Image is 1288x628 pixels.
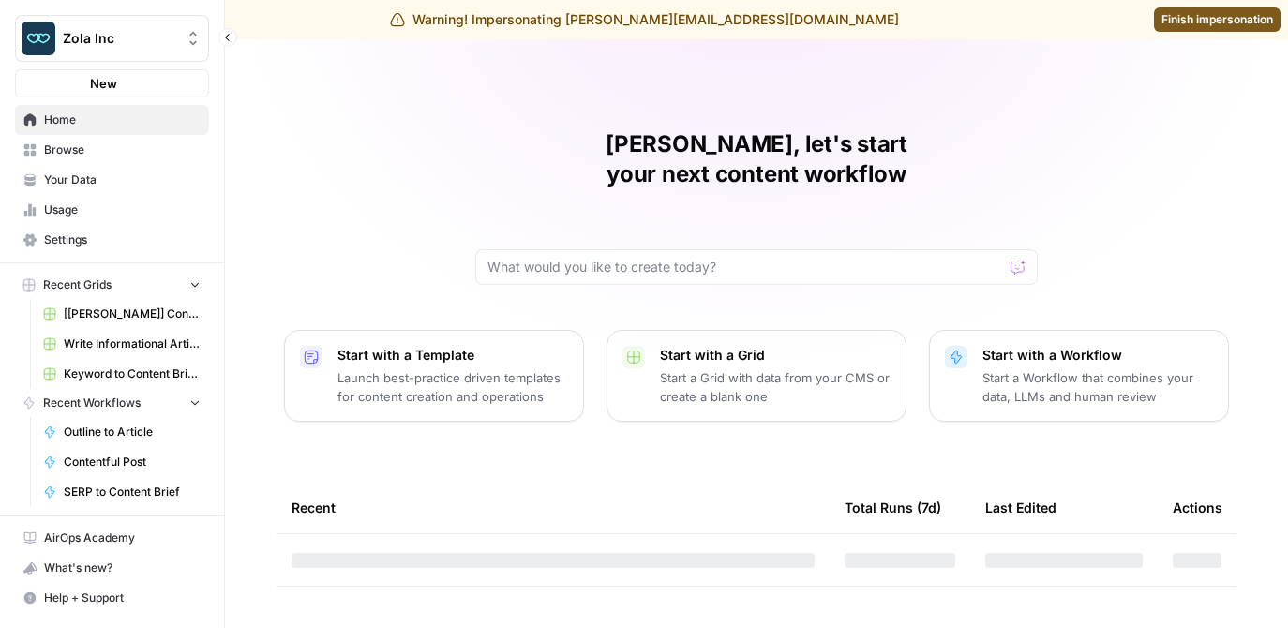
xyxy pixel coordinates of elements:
[64,454,201,471] span: Contentful Post
[845,482,941,533] div: Total Runs (7d)
[35,477,209,507] a: SERP to Content Brief
[15,135,209,165] a: Browse
[44,232,201,248] span: Settings
[35,417,209,447] a: Outline to Article
[660,346,891,365] p: Start with a Grid
[35,299,209,329] a: [[PERSON_NAME]] Content Creation
[44,530,201,546] span: AirOps Academy
[15,225,209,255] a: Settings
[44,172,201,188] span: Your Data
[390,10,899,29] div: Warning! Impersonating [PERSON_NAME][EMAIL_ADDRESS][DOMAIN_NAME]
[982,346,1213,365] p: Start with a Workflow
[15,15,209,62] button: Workspace: Zola Inc
[64,306,201,322] span: [[PERSON_NAME]] Content Creation
[1161,11,1273,28] span: Finish impersonation
[15,105,209,135] a: Home
[35,447,209,477] a: Contentful Post
[15,165,209,195] a: Your Data
[44,142,201,158] span: Browse
[63,29,176,48] span: Zola Inc
[44,112,201,128] span: Home
[929,330,1229,422] button: Start with a WorkflowStart a Workflow that combines your data, LLMs and human review
[43,277,112,293] span: Recent Grids
[15,523,209,553] a: AirOps Academy
[15,583,209,613] button: Help + Support
[985,482,1056,533] div: Last Edited
[44,202,201,218] span: Usage
[292,482,815,533] div: Recent
[22,22,55,55] img: Zola Inc Logo
[90,74,117,93] span: New
[337,368,568,406] p: Launch best-practice driven templates for content creation and operations
[64,424,201,441] span: Outline to Article
[475,129,1038,189] h1: [PERSON_NAME], let's start your next content workflow
[16,554,208,582] div: What's new?
[337,346,568,365] p: Start with a Template
[15,69,209,97] button: New
[660,368,891,406] p: Start a Grid with data from your CMS or create a blank one
[982,368,1213,406] p: Start a Workflow that combines your data, LLMs and human review
[15,271,209,299] button: Recent Grids
[1173,482,1222,533] div: Actions
[15,389,209,417] button: Recent Workflows
[64,366,201,382] span: Keyword to Content Brief Grid
[64,484,201,501] span: SERP to Content Brief
[64,336,201,352] span: Write Informational Article
[487,258,1003,277] input: What would you like to create today?
[1154,7,1281,32] a: Finish impersonation
[43,395,141,411] span: Recent Workflows
[44,590,201,606] span: Help + Support
[35,329,209,359] a: Write Informational Article
[15,195,209,225] a: Usage
[607,330,906,422] button: Start with a GridStart a Grid with data from your CMS or create a blank one
[284,330,584,422] button: Start with a TemplateLaunch best-practice driven templates for content creation and operations
[15,553,209,583] button: What's new?
[35,359,209,389] a: Keyword to Content Brief Grid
